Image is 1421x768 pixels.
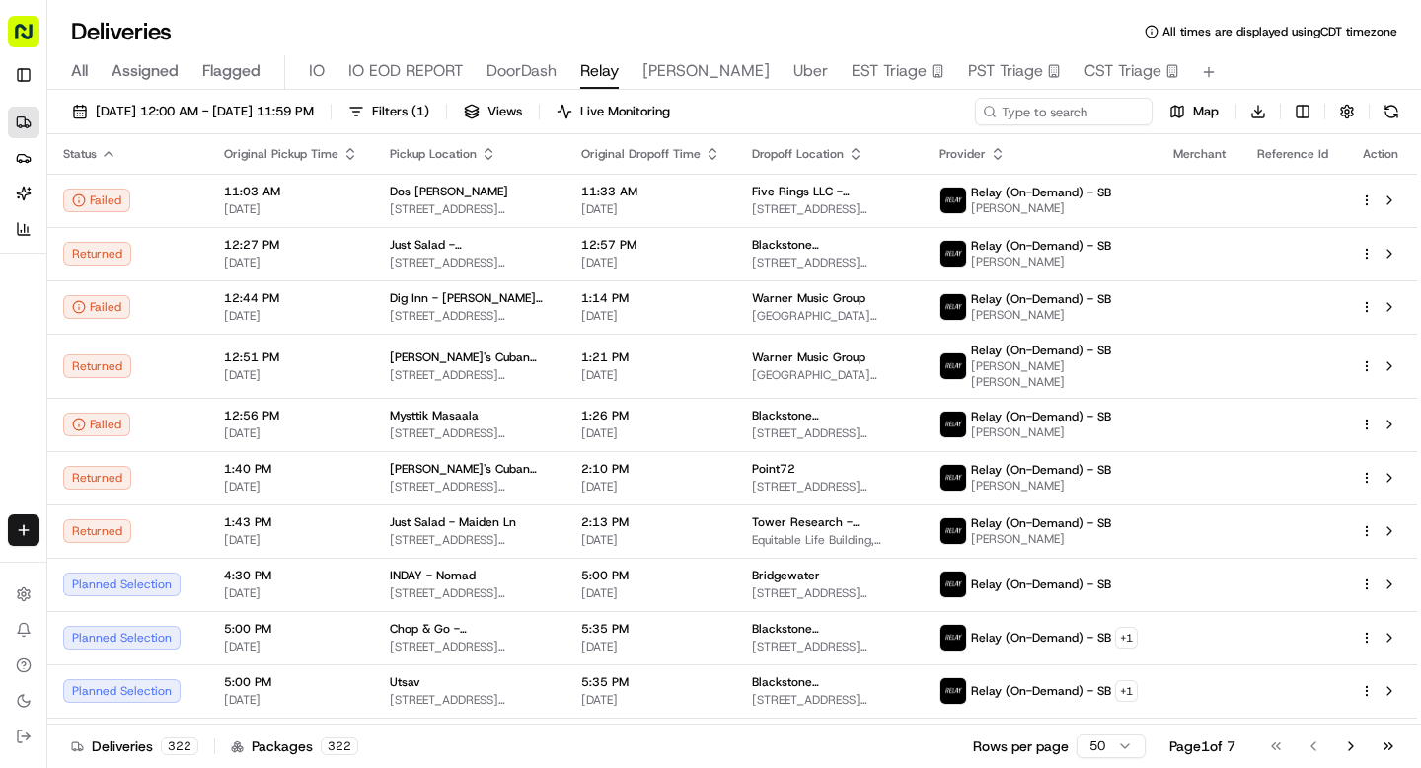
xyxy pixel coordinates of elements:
span: Just Salad - Maiden Ln [390,514,516,530]
span: [GEOGRAPHIC_DATA][STREET_ADDRESS][US_STATE] [752,308,908,324]
span: [PERSON_NAME] [971,478,1111,494]
span: 1:14 PM [581,290,720,306]
span: [STREET_ADDRESS][US_STATE] [390,367,550,383]
input: Type to search [975,98,1153,125]
span: Merchant [1173,146,1226,162]
span: [STREET_ADDRESS][US_STATE] [390,639,550,654]
span: [STREET_ADDRESS][US_STATE] [390,532,550,548]
img: relay_logo_black.png [940,353,966,379]
span: [DATE] [581,585,720,601]
span: Relay (On-Demand) - SB [971,683,1111,699]
span: Dos [PERSON_NAME] [390,184,508,199]
div: Action [1360,146,1401,162]
span: [STREET_ADDRESS][US_STATE] [752,639,908,654]
span: 1:40 PM [224,461,358,477]
span: Tower Research - [GEOGRAPHIC_DATA] [752,514,908,530]
img: relay_logo_black.png [940,294,966,320]
span: INDAY - Nomad [390,568,476,583]
img: relay_logo_black.png [940,625,966,651]
span: 2:13 PM [581,514,720,530]
button: +1 [1115,680,1138,702]
span: 5:35 PM [581,674,720,690]
span: 1:26 PM [581,408,720,423]
span: [STREET_ADDRESS][US_STATE] [390,692,550,708]
span: Bridgewater [752,568,820,583]
span: [STREET_ADDRESS][PERSON_NAME][US_STATE] [390,201,550,217]
span: [STREET_ADDRESS][US_STATE] [752,692,908,708]
button: Filters(1) [339,98,438,125]
span: Views [487,103,522,120]
h1: Deliveries [71,16,172,47]
span: Uber [793,59,828,83]
div: Deliveries [71,736,198,756]
button: Failed [63,413,130,436]
span: 11:03 AM [224,184,358,199]
span: Relay (On-Demand) - SB [971,291,1111,307]
div: Failed [63,189,130,212]
span: [DATE] [581,692,720,708]
button: +1 [1115,627,1138,649]
span: [PERSON_NAME] [642,59,770,83]
span: [DATE] [224,639,358,654]
span: [PERSON_NAME] [971,307,1111,323]
span: Blackstone ([GEOGRAPHIC_DATA]) - Floor 29 [752,621,908,637]
span: [DATE] [581,639,720,654]
span: [DATE] [224,308,358,324]
div: Packages [231,736,358,756]
span: 4:30 PM [224,568,358,583]
span: 5:00 PM [224,674,358,690]
span: [DATE] [581,255,720,270]
span: PST Triage [968,59,1043,83]
span: EST Triage [852,59,927,83]
img: relay_logo_black.png [940,465,966,491]
span: Assigned [112,59,179,83]
span: [PERSON_NAME]'s Cuban Cuisine - [GEOGRAPHIC_DATA] [390,349,550,365]
span: Map [1193,103,1219,120]
span: [STREET_ADDRESS][PERSON_NAME][US_STATE] [752,479,908,495]
div: 322 [161,737,198,755]
button: Views [455,98,531,125]
span: [DATE] [581,367,720,383]
button: Map [1160,98,1228,125]
span: [DATE] [224,425,358,441]
span: Point72 [752,461,795,477]
span: [DATE] [224,692,358,708]
span: Five Rings LLC - [GEOGRAPHIC_DATA] [752,184,908,199]
span: [DATE] [581,532,720,548]
span: Pickup Location [390,146,477,162]
img: relay_logo_black.png [940,518,966,544]
img: relay_logo_black.png [940,412,966,437]
button: Failed [63,295,130,319]
span: 11:33 AM [581,184,720,199]
button: Live Monitoring [548,98,679,125]
span: Relay (On-Demand) - SB [971,238,1111,254]
span: Warner Music Group [752,349,865,365]
span: 1:21 PM [581,349,720,365]
span: [STREET_ADDRESS][US_STATE][US_STATE] [390,308,550,324]
span: [STREET_ADDRESS][US_STATE] [390,585,550,601]
span: Equitable Life Building, [STREET_ADDRESS][US_STATE] [752,532,908,548]
span: 12:56 PM [224,408,358,423]
span: Just Salad - [GEOGRAPHIC_DATA] [390,237,550,253]
span: Relay [580,59,619,83]
span: Original Pickup Time [224,146,338,162]
span: 5:00 PM [224,621,358,637]
span: 5:00 PM [581,568,720,583]
span: 12:57 PM [581,237,720,253]
span: [GEOGRAPHIC_DATA][STREET_ADDRESS][US_STATE] [752,367,908,383]
span: 12:44 PM [224,290,358,306]
span: [DATE] [224,585,358,601]
span: Provider [939,146,986,162]
span: Relay (On-Demand) - SB [971,185,1111,200]
span: [DATE] [224,532,358,548]
button: Refresh [1378,98,1405,125]
span: [STREET_ADDRESS][US_STATE] [752,585,908,601]
span: Relay (On-Demand) - SB [971,462,1111,478]
span: Relay (On-Demand) - SB [971,630,1111,646]
div: 322 [321,737,358,755]
span: [STREET_ADDRESS][US_STATE] [390,425,550,441]
span: [STREET_ADDRESS][US_STATE] [752,425,908,441]
span: [PERSON_NAME] [971,531,1111,547]
span: [DATE] [581,425,720,441]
